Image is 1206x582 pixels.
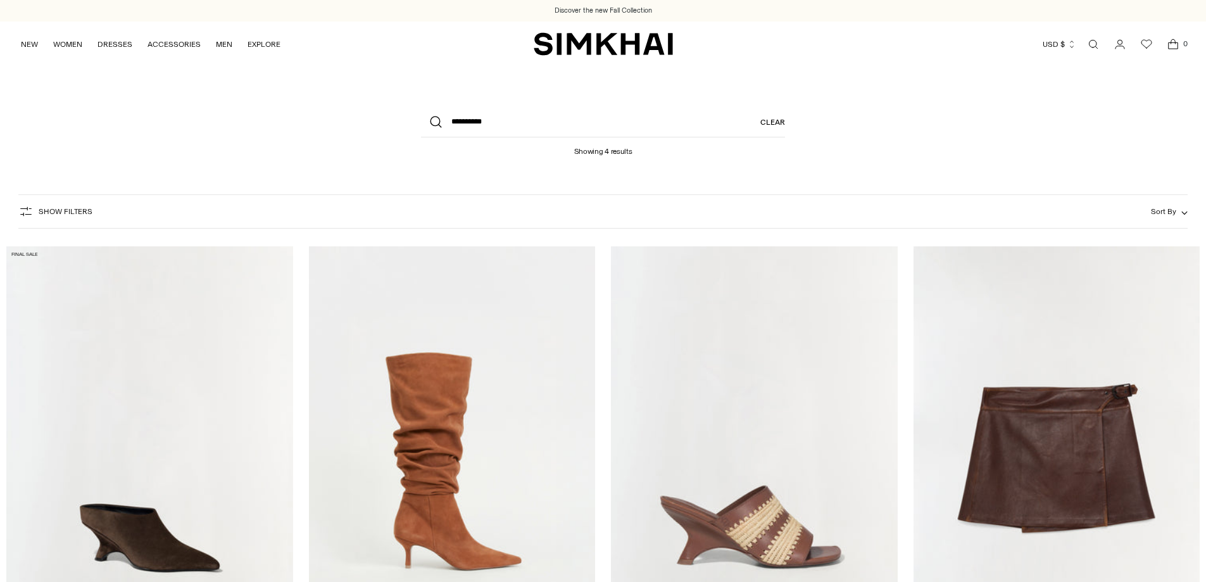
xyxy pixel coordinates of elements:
[1134,32,1159,57] a: Wishlist
[534,32,673,56] a: SIMKHAI
[1107,32,1133,57] a: Go to the account page
[1043,30,1076,58] button: USD $
[39,207,92,216] span: Show Filters
[21,30,38,58] a: NEW
[97,30,132,58] a: DRESSES
[1151,207,1176,216] span: Sort By
[1179,38,1191,49] span: 0
[1081,32,1106,57] a: Open search modal
[248,30,280,58] a: EXPLORE
[555,6,652,16] a: Discover the new Fall Collection
[216,30,232,58] a: MEN
[574,137,632,156] h1: Showing 4 results
[53,30,82,58] a: WOMEN
[421,107,451,137] button: Search
[18,201,92,222] button: Show Filters
[760,107,785,137] a: Clear
[1151,205,1188,218] button: Sort By
[148,30,201,58] a: ACCESSORIES
[1160,32,1186,57] a: Open cart modal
